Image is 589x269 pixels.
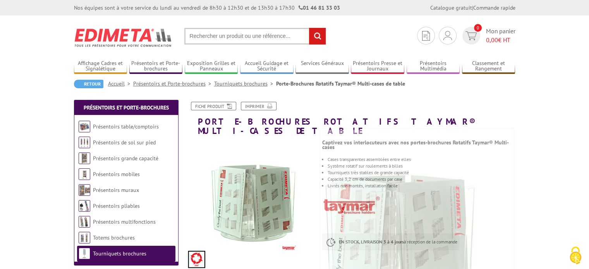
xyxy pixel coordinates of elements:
[74,60,127,73] a: Affichage Cadres et Signalétique
[93,155,158,162] a: Présentoirs grande capacité
[108,80,133,87] a: Accueil
[562,243,589,269] button: Cookies (fenêtre modale)
[566,246,585,265] img: Cookies (fenêtre modale)
[93,123,159,130] a: Présentoirs table/comptoirs
[462,60,515,73] a: Classement et Rangement
[74,80,103,88] a: Retour
[79,152,90,164] img: Présentoirs grande capacité
[241,102,276,110] a: Imprimer
[79,168,90,180] img: Présentoirs mobiles
[79,137,90,148] img: Présentoirs de sol sur pied
[93,218,156,225] a: Présentoirs multifonctions
[407,60,460,73] a: Présentoirs Multimédia
[79,184,90,196] img: Présentoirs muraux
[299,4,340,11] strong: 01 46 81 33 03
[473,4,515,11] a: Commande rapide
[486,27,515,45] span: Mon panier
[460,27,515,45] a: devis rapide 0 Mon panier 0,00€ HT
[276,80,405,87] li: Porte-Brochures Rotatifs Taymar® Multi-cases de table
[79,248,90,259] img: Tourniquets brochures
[133,80,214,87] a: Présentoirs et Porte-brochures
[184,28,326,45] input: Rechercher un produit ou une référence...
[214,80,276,87] a: Tourniquets brochures
[240,60,294,73] a: Accueil Guidage et Sécurité
[180,102,521,135] h1: Porte-Brochures Rotatifs Taymar® Multi-cases de table
[93,234,135,241] a: Totems brochures
[443,31,452,40] img: devis rapide
[465,31,477,40] img: devis rapide
[84,104,169,111] a: Présentoirs et Porte-brochures
[430,4,515,12] div: |
[309,28,326,45] input: rechercher
[295,60,349,73] a: Services Généraux
[185,60,238,73] a: Exposition Grilles et Panneaux
[74,23,173,52] img: Edimeta
[79,232,90,243] img: Totems brochures
[486,36,498,44] span: 0,00
[474,24,482,32] span: 0
[486,36,515,45] span: € HT
[93,250,146,257] a: Tourniquets brochures
[129,60,183,73] a: Présentoirs et Porte-brochures
[93,171,140,178] a: Présentoirs mobiles
[422,31,430,41] img: devis rapide
[79,121,90,132] img: Présentoirs table/comptoirs
[79,216,90,228] img: Présentoirs multifonctions
[79,200,90,212] img: Présentoirs pliables
[93,187,139,194] a: Présentoirs muraux
[191,102,236,110] a: Fiche produit
[74,4,340,12] div: Nos équipes sont à votre service du lundi au vendredi de 8h30 à 12h30 et de 13h30 à 17h30
[93,202,140,209] a: Présentoirs pliables
[351,60,404,73] a: Présentoirs Presse et Journaux
[430,4,472,11] a: Catalogue gratuit
[93,139,156,146] a: Présentoirs de sol sur pied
